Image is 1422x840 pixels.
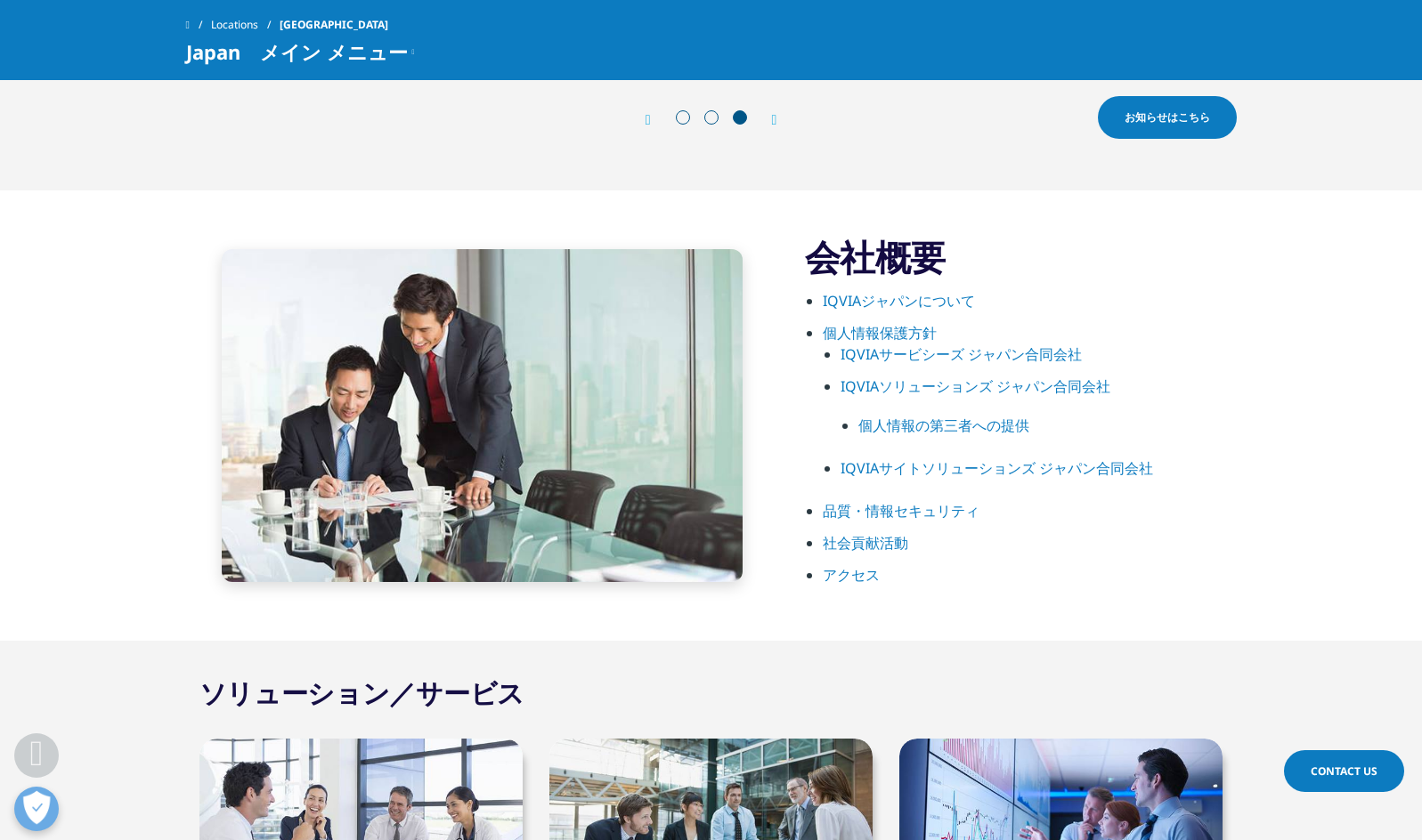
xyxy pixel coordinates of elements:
[186,41,408,62] span: Japan メイン メニュー
[823,501,979,521] a: 品質・情報セキュリティ
[823,291,975,311] a: IQVIAジャパンについて
[805,235,1237,279] h3: 会社概要
[14,787,59,831] button: 優先設定センターを開く
[646,111,669,128] div: Previous slide
[211,9,280,41] a: Locations
[199,675,524,711] h2: ソリューション／サービス
[858,416,1029,435] a: 個人情報の第三者への提供
[823,533,908,553] a: 社会貢献活動
[1311,763,1377,779] span: Contact Us
[823,323,937,343] a: 個人情報保護方針
[1284,750,1404,792] a: Contact Us
[754,111,777,128] div: Next slide
[841,376,1110,396] a: IQVIAソリューションズ ジャパン合同会社
[1125,109,1210,125] span: お知らせはこちら
[841,344,1082,364] a: IQVIAサービシーズ ジャパン合同会社
[222,249,743,582] img: Professional men in meeting signing paperwork
[1098,96,1237,139] a: お知らせはこちら
[280,9,388,41] span: [GEOGRAPHIC_DATA]
[841,458,1153,478] a: IQVIAサイトソリューションズ ジャパン合同会社
[823,565,880,585] a: アクセス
